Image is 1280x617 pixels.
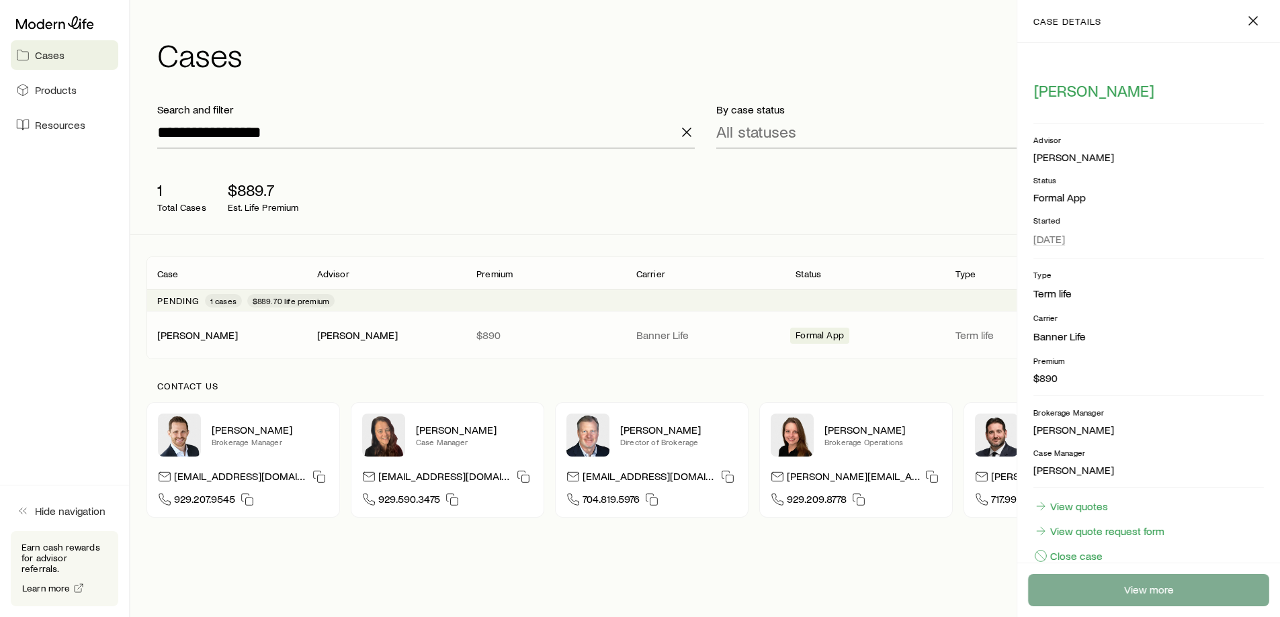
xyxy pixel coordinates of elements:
p: [PERSON_NAME] [1033,423,1264,436]
span: Hide navigation [35,504,105,518]
p: Advisor [317,269,349,279]
span: 929.207.9545 [174,492,235,510]
p: Premium [1033,355,1264,366]
img: Abby McGuigan [362,414,405,457]
span: 717.991.3687 [991,492,1044,510]
p: Carrier [636,269,665,279]
p: Type [955,269,976,279]
div: Client cases [146,256,1264,359]
p: Type [1033,269,1264,280]
p: Est. Life Premium [228,202,299,213]
p: [PERSON_NAME][EMAIL_ADDRESS][DOMAIN_NAME] [991,469,1124,487]
p: By case status [716,103,1254,116]
img: Ellen Wall [771,414,814,457]
p: Case Manager [416,436,533,447]
a: [PERSON_NAME] [157,328,238,341]
p: [PERSON_NAME] [620,423,737,436]
p: $890 [476,328,615,342]
li: Term life [1033,285,1264,301]
span: [DATE] [1033,232,1065,246]
span: Formal App [796,330,844,344]
p: Case [157,269,179,279]
p: Term life [955,328,1094,342]
img: Nick Weiler [158,414,201,457]
button: [PERSON_NAME] [1033,81,1155,101]
span: [PERSON_NAME] [1034,81,1154,100]
img: Bryan Simmons [975,414,1018,457]
button: Close case [1033,549,1103,563]
img: Trey Wall [566,414,609,457]
span: $889.70 life premium [253,295,329,306]
p: Premium [476,269,513,279]
p: Carrier [1033,312,1264,323]
p: Total Cases [157,202,206,213]
p: [PERSON_NAME] [416,423,533,436]
p: Status [1033,175,1264,185]
p: Pending [157,295,200,306]
div: [PERSON_NAME] [157,328,238,342]
p: Case Manager [1033,447,1264,458]
p: Director of Brokerage [620,436,737,447]
p: [PERSON_NAME] [1033,463,1264,477]
p: case details [1033,16,1101,27]
p: $889.7 [228,181,299,199]
a: Products [11,75,118,105]
span: 929.590.3475 [378,492,440,510]
a: View quotes [1033,499,1109,514]
button: Hide navigation [11,496,118,526]
p: Search and filter [157,103,695,116]
p: Brokerage Operations [824,436,941,447]
p: Earn cash rewards for advisor referrals. [22,542,108,574]
a: Resources [11,110,118,140]
p: Advisor [1033,134,1264,145]
p: All statuses [716,122,796,141]
span: Learn more [22,583,71,593]
a: View more [1028,574,1269,606]
p: Banner Life [636,328,775,342]
h1: Cases [157,38,1264,70]
span: Products [35,83,77,97]
li: Banner Life [1033,328,1264,344]
span: 929.209.8778 [787,492,847,510]
span: 1 cases [210,295,237,306]
p: [EMAIL_ADDRESS][DOMAIN_NAME] [583,469,716,487]
a: View quote request form [1033,524,1165,538]
div: Earn cash rewards for advisor referrals.Learn more [11,531,118,606]
p: [EMAIL_ADDRESS][DOMAIN_NAME] [378,469,511,487]
span: Resources [35,118,85,132]
p: Status [796,269,821,279]
span: 704.819.5976 [583,492,640,510]
p: Started [1033,215,1264,226]
div: [PERSON_NAME] [317,328,398,342]
p: Brokerage Manager [1033,407,1264,418]
p: 1 [157,181,206,199]
p: [PERSON_NAME] [212,423,329,436]
div: [PERSON_NAME] [1033,150,1114,164]
span: Cases [35,48,65,62]
p: Contact us [157,381,1253,391]
p: [EMAIL_ADDRESS][DOMAIN_NAME] [174,469,307,487]
a: Cases [11,40,118,70]
p: Formal App [1033,191,1264,204]
p: [PERSON_NAME] [824,423,941,436]
p: Brokerage Manager [212,436,329,447]
p: $890 [1033,371,1264,385]
p: [PERSON_NAME][EMAIL_ADDRESS][DOMAIN_NAME] [787,469,920,487]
